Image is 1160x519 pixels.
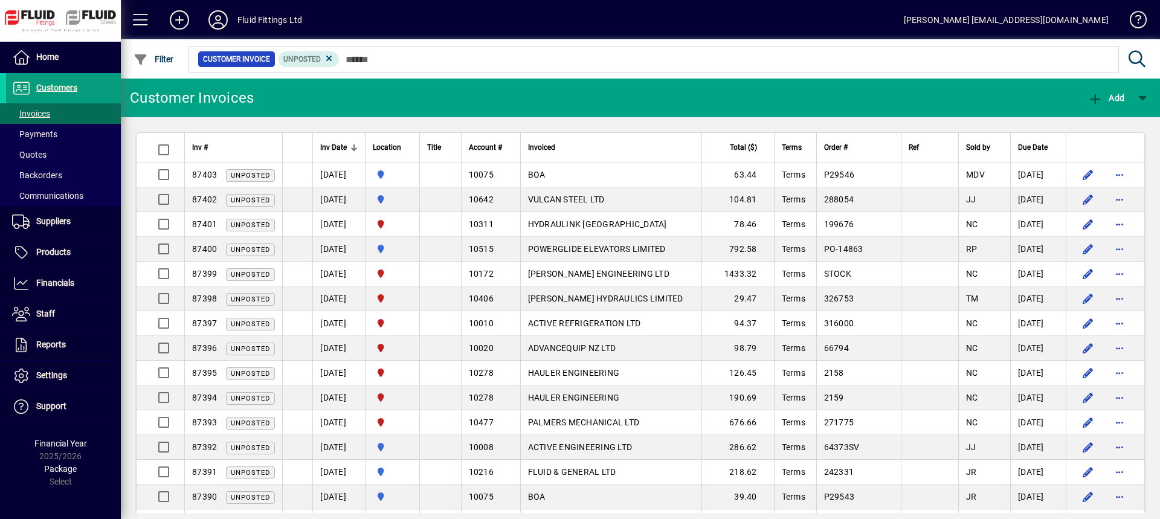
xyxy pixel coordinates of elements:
span: Quotes [12,150,47,160]
span: Account # [469,141,502,154]
a: Settings [6,361,121,391]
span: ACTIVE ENGINEERING LTD [528,442,633,452]
span: Customers [36,83,77,92]
div: [PERSON_NAME] [EMAIL_ADDRESS][DOMAIN_NAME] [904,10,1109,30]
span: 288054 [824,195,854,204]
button: More options [1110,487,1129,506]
span: PALMERS MECHANICAL LTD [528,417,640,427]
button: More options [1110,437,1129,457]
span: Terms [782,343,805,353]
td: [DATE] [1010,163,1066,187]
td: [DATE] [1010,212,1066,237]
span: 87397 [192,318,217,328]
span: P29543 [824,492,855,501]
span: BOA [528,170,546,179]
span: Terms [782,318,805,328]
td: 104.81 [701,187,774,212]
span: VULCAN STEEL LTD [528,195,605,204]
td: 676.66 [701,410,774,435]
span: NC [966,368,978,378]
td: 78.46 [701,212,774,237]
div: Invoiced [528,141,694,154]
td: [DATE] [1010,361,1066,385]
td: 792.58 [701,237,774,262]
div: Inv # [192,141,275,154]
span: Unposted [231,370,270,378]
button: Edit [1078,264,1098,283]
span: Financials [36,278,74,288]
a: Reports [6,330,121,360]
span: CHRISTCHURCH [373,218,412,231]
span: 199676 [824,219,854,229]
button: More options [1110,462,1129,482]
td: 126.45 [701,361,774,385]
span: 271775 [824,417,854,427]
span: Invoices [12,109,50,118]
span: Staff [36,309,55,318]
span: 87399 [192,269,217,279]
span: JJ [966,442,976,452]
button: More options [1110,264,1129,283]
button: More options [1110,388,1129,407]
span: Products [36,247,71,257]
span: Payments [12,129,57,139]
td: [DATE] [312,311,365,336]
span: TM [966,294,979,303]
span: Support [36,401,66,411]
span: 66794 [824,343,849,353]
span: FLUID & GENERAL LTD [528,467,616,477]
a: Invoices [6,103,121,124]
span: Unposted [231,271,270,279]
span: Reports [36,340,66,349]
button: More options [1110,165,1129,184]
span: 87395 [192,368,217,378]
span: Suppliers [36,216,71,226]
button: Filter [130,48,177,70]
span: Terms [782,368,805,378]
span: 10172 [469,269,494,279]
span: 316000 [824,318,854,328]
span: Unposted [283,55,321,63]
td: [DATE] [312,212,365,237]
span: Unposted [231,444,270,452]
span: Ref [909,141,919,154]
span: HYDRAULINK [GEOGRAPHIC_DATA] [528,219,667,229]
span: JJ [966,195,976,204]
td: [DATE] [312,385,365,410]
span: JR [966,492,977,501]
span: Financial Year [34,439,87,448]
span: P29546 [824,170,855,179]
button: Edit [1078,363,1098,382]
a: Communications [6,185,121,206]
span: NC [966,318,978,328]
span: Terms [782,269,805,279]
span: ACTIVE REFRIGERATION LTD [528,318,641,328]
span: 10008 [469,442,494,452]
span: POWERGLIDE ELEVATORS LIMITED [528,244,666,254]
button: More options [1110,413,1129,432]
span: 87390 [192,492,217,501]
span: HAULER ENGINEERING [528,368,620,378]
td: [DATE] [312,237,365,262]
span: Terms [782,442,805,452]
span: Unposted [231,172,270,179]
td: [DATE] [312,460,365,485]
span: HAULER ENGINEERING [528,393,620,402]
span: Total ($) [730,141,757,154]
span: 10406 [469,294,494,303]
td: [DATE] [1010,435,1066,460]
span: Terms [782,170,805,179]
span: AUCKLAND [373,465,412,479]
a: Support [6,392,121,422]
span: [PERSON_NAME] HYDRAULICS LIMITED [528,294,683,303]
button: Edit [1078,165,1098,184]
span: 2158 [824,368,844,378]
span: Terms [782,294,805,303]
span: 326753 [824,294,854,303]
span: AUCKLAND [373,490,412,503]
td: [DATE] [1010,286,1066,311]
span: Terms [782,393,805,402]
span: Unposted [231,469,270,477]
span: Terms [782,141,802,154]
td: [DATE] [1010,311,1066,336]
